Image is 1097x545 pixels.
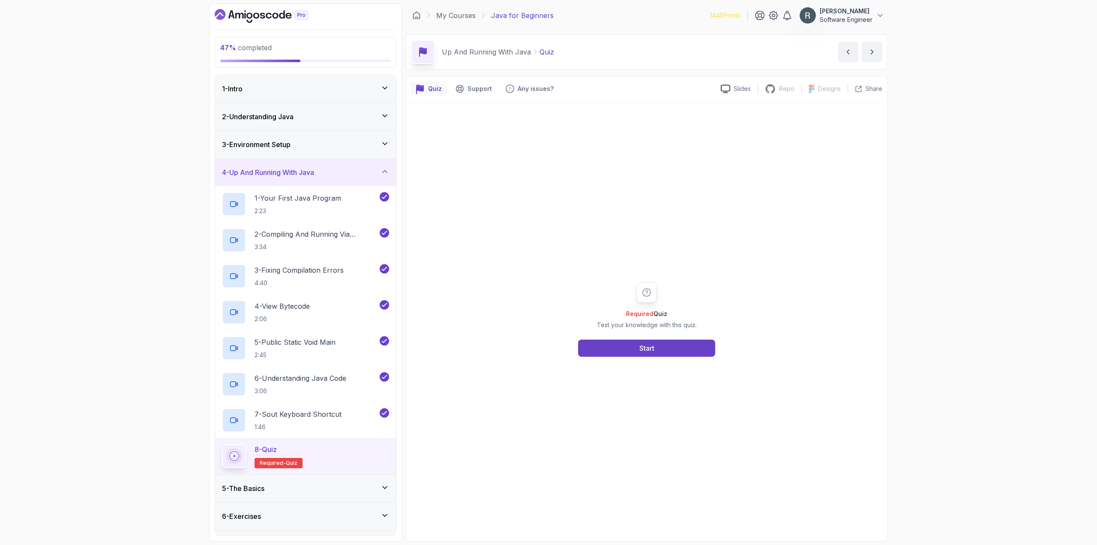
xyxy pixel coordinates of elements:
[222,372,389,396] button: 6-Understanding Java Code3:06
[215,9,328,23] a: Dashboard
[862,42,882,62] button: next content
[428,84,442,93] p: Quiz
[255,265,344,275] p: 3 - Fixing Compilation Errors
[215,159,396,186] button: 4-Up And Running With Java
[468,84,492,93] p: Support
[820,7,872,15] p: [PERSON_NAME]
[848,84,882,93] button: Share
[215,103,396,130] button: 2-Understanding Java
[412,11,421,20] a: Dashboard
[255,301,310,311] p: 4 - View Bytecode
[215,75,396,102] button: 1-Intro
[222,167,314,178] h3: 4 - Up And Running With Java
[518,84,554,93] p: Any issues?
[597,321,697,329] p: Test your knowledge with this quiz.
[255,409,342,419] p: 7 - Sout Keyboard Shortcut
[222,111,294,122] h3: 2 - Understanding Java
[286,460,297,467] span: quiz
[222,84,243,94] h3: 1 - Intro
[255,243,378,251] p: 3:34
[866,84,882,93] p: Share
[255,423,342,431] p: 1:46
[222,264,389,288] button: 3-Fixing Compilation Errors4:40
[215,503,396,530] button: 6-Exercises
[215,131,396,158] button: 3-Environment Setup
[215,475,396,502] button: 5-The Basics
[222,444,389,468] button: 8-QuizRequired-quiz
[255,279,344,287] p: 4:40
[222,300,389,324] button: 4-View Bytecode2:06
[255,444,277,455] p: 8 - Quiz
[626,310,653,317] span: Required
[436,10,476,21] a: My Courses
[450,82,497,96] button: Support button
[222,192,389,216] button: 1-Your First Java Program2:23
[779,84,794,93] p: Repo
[491,10,554,21] p: Java for Beginners
[220,43,236,52] span: 47 %
[255,337,336,347] p: 5 - Public Static Void Main
[411,82,447,96] button: quiz button
[818,84,841,93] p: Designs
[222,408,389,432] button: 7-Sout Keyboard Shortcut1:46
[222,511,261,521] h3: 6 - Exercises
[222,336,389,360] button: 5-Public Static Void Main2:45
[220,43,272,52] span: completed
[255,387,346,395] p: 3:06
[710,11,740,20] p: 1445 Points
[540,47,554,57] p: Quiz
[639,343,654,353] div: Start
[255,229,378,239] p: 2 - Compiling And Running Via Terminal
[597,310,697,318] h2: Quiz
[838,42,858,62] button: previous content
[501,82,559,96] button: Feedback button
[222,139,291,150] h3: 3 - Environment Setup
[222,228,389,252] button: 2-Compiling And Running Via Terminal3:34
[799,7,884,24] button: user profile image[PERSON_NAME]Software Engineer
[255,315,310,323] p: 2:06
[734,84,751,93] p: Slides
[800,7,816,24] img: user profile image
[255,373,346,383] p: 6 - Understanding Java Code
[255,207,341,215] p: 2:23
[222,483,264,494] h3: 5 - The Basics
[714,84,758,93] a: Slides
[442,47,531,57] p: Up And Running With Java
[578,340,715,357] button: Start
[820,15,872,24] p: Software Engineer
[255,351,336,359] p: 2:45
[255,193,341,203] p: 1 - Your First Java Program
[260,460,286,467] span: Required-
